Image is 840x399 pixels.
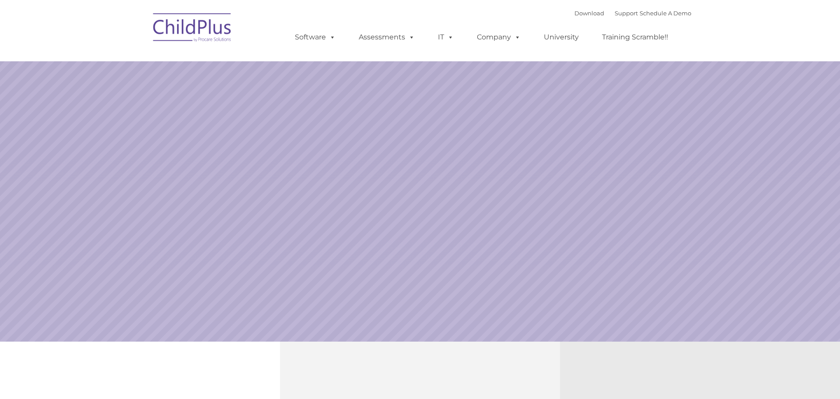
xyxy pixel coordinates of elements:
img: ChildPlus by Procare Solutions [149,7,236,51]
a: Support [615,10,638,17]
a: Company [468,28,529,46]
a: Software [286,28,344,46]
a: Download [574,10,604,17]
a: Assessments [350,28,423,46]
a: Schedule A Demo [640,10,691,17]
font: | [574,10,691,17]
a: IT [429,28,462,46]
a: Training Scramble!! [593,28,677,46]
a: University [535,28,588,46]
